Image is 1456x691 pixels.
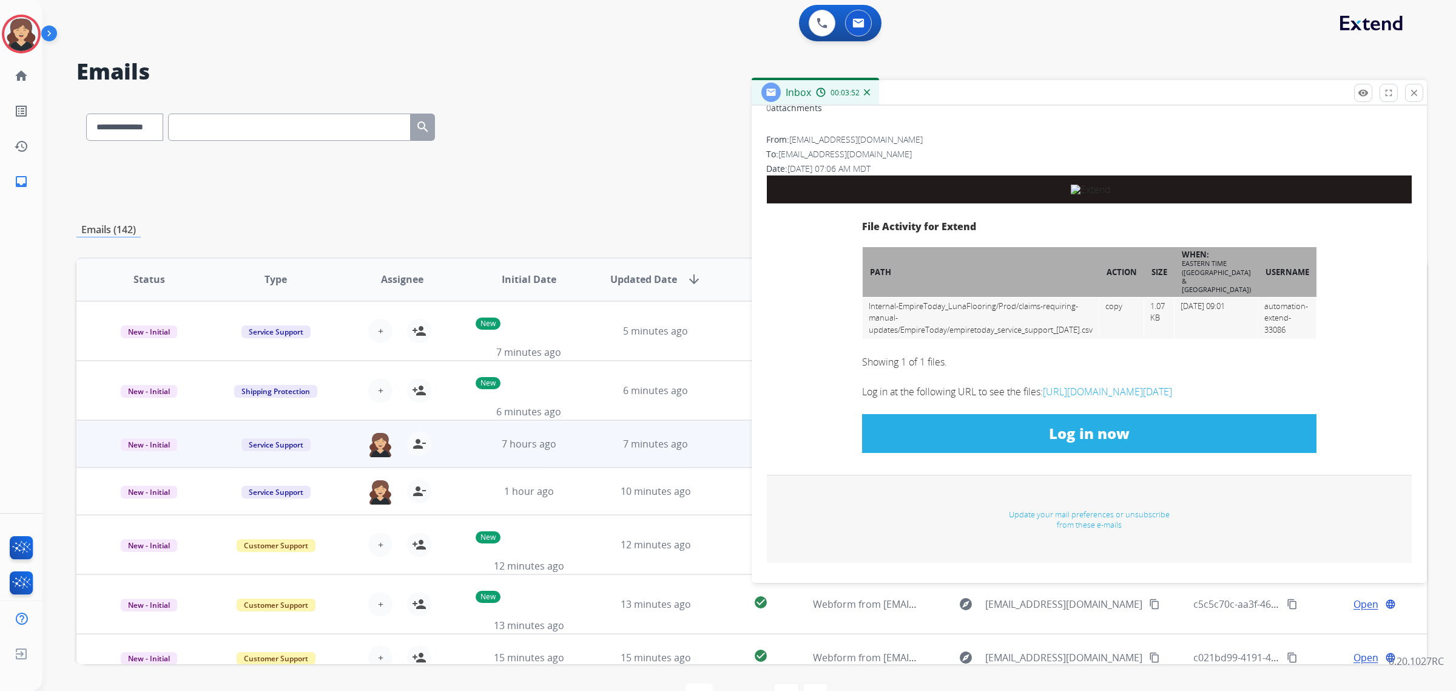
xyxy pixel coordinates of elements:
span: Initial Date [502,272,556,287]
span: + [378,383,383,398]
button: + [368,319,393,343]
span: 10 minutes ago [621,485,691,498]
span: Customer Support [237,539,315,552]
mat-icon: person_remove [412,437,426,451]
span: Service Support [241,438,311,451]
span: New - Initial [121,325,177,338]
button: + [368,592,393,616]
mat-icon: person_add [412,650,426,665]
span: Status [133,272,165,287]
span: Assignee [381,272,423,287]
p: New [476,318,500,330]
td: 1.07 KB [1144,297,1175,339]
span: 6 minutes ago [623,384,688,397]
mat-icon: remove_red_eye [1358,87,1369,98]
mat-icon: history [14,139,29,154]
span: Service Support [241,486,311,499]
button: + [368,533,393,557]
img: Extend [1071,185,1111,194]
mat-icon: check_circle [753,648,768,663]
a: Log in now [862,414,1316,453]
mat-icon: arrow_downward [687,272,701,287]
span: 0 [766,102,771,114]
img: agent-avatar [368,479,393,505]
span: New - Initial [121,486,177,499]
mat-icon: language [1385,599,1396,610]
p: New [476,531,500,543]
h2: File Activity for Extend [862,222,1316,233]
div: attachments [766,102,822,114]
th: Size [1144,247,1175,297]
span: 7 hours ago [502,437,556,451]
div: Date: [766,163,1412,175]
mat-icon: language [1385,652,1396,663]
span: Webform from [EMAIL_ADDRESS][DOMAIN_NAME] on [DATE] [813,597,1088,611]
span: Shipping Protection [234,385,317,398]
mat-icon: content_copy [1287,652,1298,663]
mat-icon: list_alt [14,104,29,118]
span: Type [265,272,287,287]
span: Service Support [241,325,311,338]
span: 13 minutes ago [494,619,564,632]
td: Internal-EmpireToday_LunaFlooring/Prod/claims-requiring-manual-updates/EmpireToday/empiretoday_se... [863,297,1099,339]
mat-icon: content_copy [1287,599,1298,610]
span: 5 minutes ago [623,324,688,338]
div: From: [766,134,1412,146]
td: copy [1099,297,1144,339]
p: New [476,377,500,389]
span: + [378,650,383,665]
span: Open [1353,650,1378,665]
p: Emails (142) [76,222,141,237]
span: Customer Support [237,652,315,665]
img: agent-avatar [368,432,393,457]
span: + [378,597,383,611]
th: Username [1258,247,1316,297]
mat-icon: fullscreen [1383,87,1394,98]
span: Inbox [786,86,811,99]
span: Updated Date [610,272,677,287]
mat-icon: close [1409,87,1420,98]
mat-icon: explore [959,650,973,665]
small: Eastern Time ([GEOGRAPHIC_DATA] & [GEOGRAPHIC_DATA]) [1182,259,1251,294]
span: [EMAIL_ADDRESS][DOMAIN_NAME] [985,597,1142,611]
span: [EMAIL_ADDRESS][DOMAIN_NAME] [985,650,1142,665]
p: Showing 1 of 1 files. [862,355,1316,369]
th: Action [1099,247,1144,297]
span: 15 minutes ago [621,651,691,664]
mat-icon: person_add [412,324,426,338]
span: [EMAIL_ADDRESS][DOMAIN_NAME] [778,148,912,160]
span: Customer Support [237,599,315,611]
span: 15 minutes ago [494,651,564,664]
span: New - Initial [121,539,177,552]
span: New - Initial [121,652,177,665]
span: c021bd99-4191-4c01-a74d-a3fa3005a5d3 [1193,651,1379,664]
span: 00:03:52 [831,88,860,98]
mat-icon: search [416,120,430,134]
mat-icon: home [14,69,29,83]
h2: Emails [76,60,1427,84]
th: When: [1175,247,1258,297]
span: New - Initial [121,385,177,398]
button: + [368,645,393,670]
span: 12 minutes ago [494,559,564,573]
mat-icon: person_remove [412,484,426,499]
mat-icon: content_copy [1149,599,1160,610]
mat-icon: content_copy [1149,652,1160,663]
span: 7 minutes ago [496,345,561,359]
mat-icon: person_add [412,597,426,611]
span: [DATE] 07:06 AM MDT [787,163,871,174]
span: Open [1353,597,1378,611]
span: 6 minutes ago [496,405,561,418]
span: New - Initial [121,438,177,451]
span: c5c5c70c-aa3f-4686-b30c-882257822f8c [1193,597,1372,611]
img: avatar [4,17,38,51]
span: Webform from [EMAIL_ADDRESS][DOMAIN_NAME] on [DATE] [813,651,1088,664]
p: New [476,591,500,603]
span: 13 minutes ago [621,597,691,611]
div: To: [766,148,1412,160]
td: automation-extend-33086 [1258,297,1316,339]
a: Update your mail preferences or unsubscribe from these e-mails [1009,509,1170,530]
a: [URL][DOMAIN_NAME][DATE] [1043,385,1172,398]
mat-icon: explore [959,597,973,611]
td: [DATE] 09:01 [1175,297,1258,339]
